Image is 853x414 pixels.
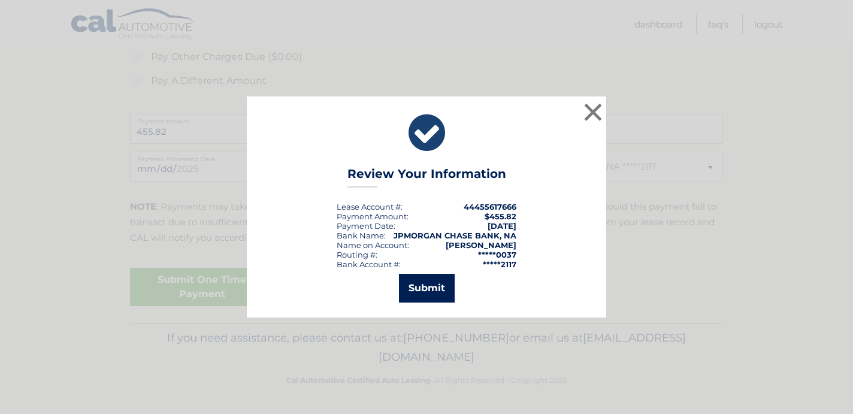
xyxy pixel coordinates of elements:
div: Routing #: [337,250,377,259]
strong: 44455617666 [464,202,516,211]
h3: Review Your Information [347,167,506,188]
strong: JPMORGAN CHASE BANK, NA [394,231,516,240]
button: Submit [399,274,455,303]
span: $455.82 [485,211,516,221]
span: [DATE] [488,221,516,231]
strong: [PERSON_NAME] [446,240,516,250]
div: Bank Name: [337,231,386,240]
div: Bank Account #: [337,259,401,269]
div: Lease Account #: [337,202,403,211]
span: Payment Date [337,221,394,231]
div: Name on Account: [337,240,409,250]
button: × [581,100,605,124]
div: : [337,221,395,231]
div: Payment Amount: [337,211,409,221]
